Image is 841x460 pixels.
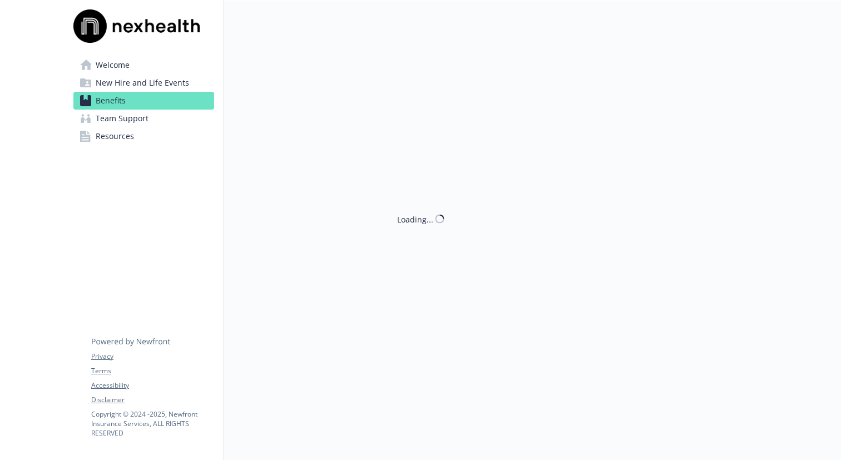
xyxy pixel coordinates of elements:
[91,352,214,362] a: Privacy
[96,56,130,74] span: Welcome
[73,56,214,74] a: Welcome
[91,395,214,405] a: Disclaimer
[96,127,134,145] span: Resources
[96,92,126,110] span: Benefits
[397,213,433,225] div: Loading...
[91,380,214,390] a: Accessibility
[73,92,214,110] a: Benefits
[96,110,149,127] span: Team Support
[73,74,214,92] a: New Hire and Life Events
[73,110,214,127] a: Team Support
[91,366,214,376] a: Terms
[96,74,189,92] span: New Hire and Life Events
[91,409,214,438] p: Copyright © 2024 - 2025 , Newfront Insurance Services, ALL RIGHTS RESERVED
[73,127,214,145] a: Resources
